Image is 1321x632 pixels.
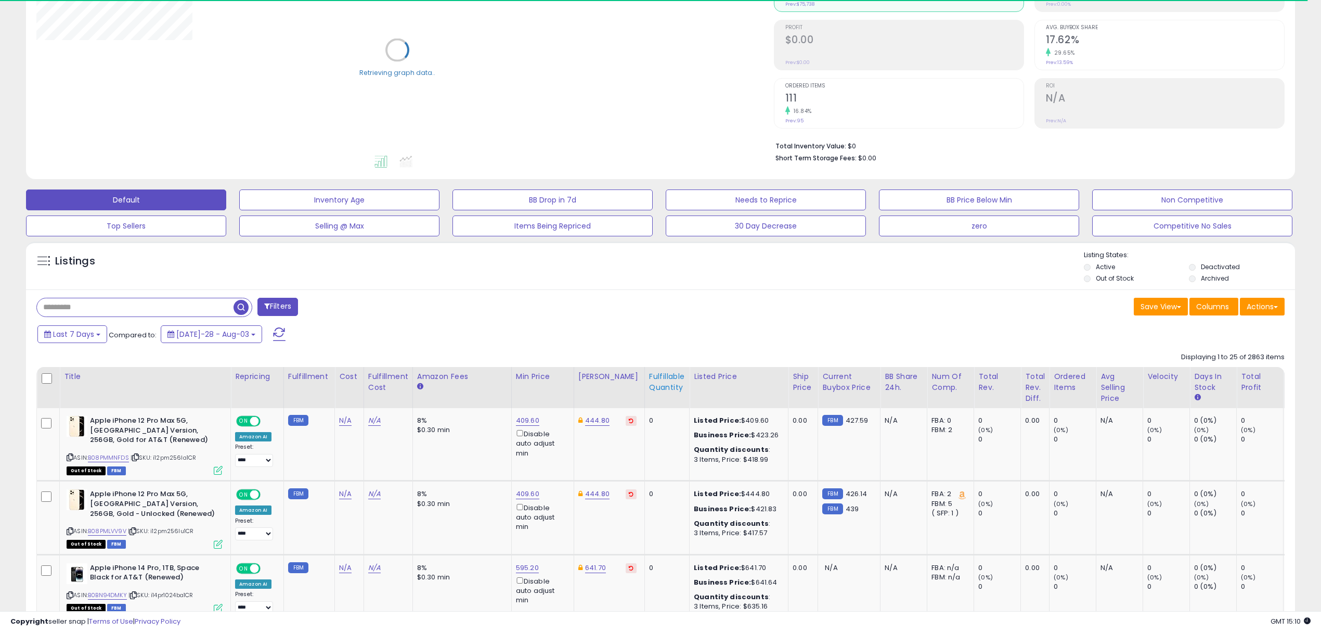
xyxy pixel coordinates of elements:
div: [PERSON_NAME] [578,371,640,382]
div: FBM: n/a [931,573,966,582]
a: 641.70 [585,563,606,573]
img: 31JMqXXYC3L._SL40_.jpg [67,563,87,584]
small: (0%) [978,573,993,582]
span: Avg. Buybox Share [1046,25,1284,31]
div: 0 [1054,509,1096,518]
b: Quantity discounts [694,592,769,602]
b: Total Inventory Value: [775,142,846,150]
div: Days In Stock [1194,371,1232,393]
div: 0.00 [1025,563,1041,573]
button: Default [26,189,226,210]
small: 16.84% [790,107,812,115]
a: 444.80 [585,415,610,426]
div: 0 [1147,435,1189,444]
a: N/A [339,415,352,426]
button: zero [879,216,1079,236]
div: N/A [885,563,919,573]
span: OFF [259,417,276,426]
div: Fulfillment [288,371,330,382]
span: ROI [1046,83,1284,89]
div: 0 (0%) [1194,582,1236,591]
div: 3 Items, Price: $418.99 [694,455,780,464]
small: (0%) [1241,573,1255,582]
small: FBM [822,503,843,514]
span: ON [237,564,250,573]
button: Last 7 Days [37,325,107,343]
p: Listing States: [1084,250,1295,260]
div: 0 [1054,582,1096,591]
a: 409.60 [516,489,539,499]
button: Inventory Age [239,189,439,210]
b: Quantity discounts [694,519,769,528]
li: $0 [775,139,1277,151]
div: 0 [1241,489,1283,499]
b: Listed Price: [694,563,741,573]
small: 29.65% [1051,49,1075,57]
img: 31ceIadEG5L._SL40_.jpg [67,489,87,510]
button: Non Competitive [1092,189,1292,210]
small: FBM [288,562,308,573]
div: Amazon AI [235,432,271,441]
div: FBA: n/a [931,563,966,573]
span: 2025-08-11 15:10 GMT [1271,616,1311,626]
div: 0 [978,509,1020,518]
div: Preset: [235,517,276,541]
button: Top Sellers [26,216,226,236]
label: Archived [1201,274,1229,283]
button: Actions [1240,298,1285,315]
div: seller snap | | [10,617,180,627]
b: Listed Price: [694,415,741,425]
span: ON [237,417,250,426]
span: All listings that are currently out of stock and unavailable for purchase on Amazon [67,466,106,475]
div: FBA: 0 [931,416,966,425]
div: 3 Items, Price: $417.57 [694,528,780,538]
div: 0 [978,563,1020,573]
a: Terms of Use [89,616,133,626]
div: 0 [1054,563,1096,573]
div: 0.00 [793,416,810,425]
div: 0 [1054,435,1096,444]
button: Columns [1189,298,1238,315]
div: N/A [1100,489,1135,499]
a: N/A [339,563,352,573]
div: $0.30 min [417,573,503,582]
div: 0 [1241,563,1283,573]
div: FBA: 2 [931,489,966,499]
div: 0 [978,489,1020,499]
label: Deactivated [1201,262,1240,271]
b: Apple iPhone 12 Pro Max 5G, [GEOGRAPHIC_DATA] Version, 256GB, Gold for AT&T (Renewed) [90,416,216,448]
button: BB Price Below Min [879,189,1079,210]
div: Min Price [516,371,569,382]
small: FBM [288,488,308,499]
a: N/A [368,415,381,426]
img: 31ceIadEG5L._SL40_.jpg [67,416,87,437]
small: (0%) [1147,573,1162,582]
b: Apple iPhone 14 Pro, 1TB, Space Black for AT&T (Renewed) [90,563,216,585]
span: | SKU: i12pm256lu1CR [128,527,193,535]
label: Out of Stock [1096,274,1134,283]
div: $641.70 [694,563,780,573]
b: Business Price: [694,577,751,587]
div: Amazon AI [235,579,271,589]
h5: Listings [55,254,95,269]
small: Days In Stock. [1194,393,1200,402]
div: $423.26 [694,431,780,440]
span: Compared to: [109,330,157,340]
h2: $0.00 [785,34,1024,48]
button: Items Being Repriced [452,216,653,236]
div: 0 [1241,416,1283,425]
b: Apple iPhone 12 Pro Max 5G, [GEOGRAPHIC_DATA] Version, 256GB, Gold - Unlocked (Renewed) [90,489,216,521]
div: : [694,445,780,454]
div: Repricing [235,371,279,382]
div: 0 [649,416,681,425]
div: Preset: [235,444,276,467]
div: 0 (0%) [1194,416,1236,425]
div: ASIN: [67,563,223,612]
div: 0.00 [793,489,810,499]
div: $0.30 min [417,499,503,509]
div: Listed Price [694,371,784,382]
div: ASIN: [67,416,223,474]
button: BB Drop in 7d [452,189,653,210]
small: (0%) [1054,500,1068,508]
button: Selling @ Max [239,216,439,236]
